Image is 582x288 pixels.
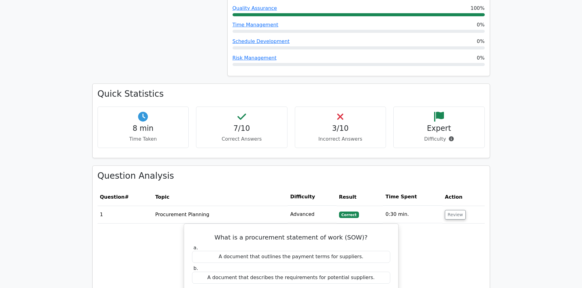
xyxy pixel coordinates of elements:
[300,135,381,143] p: Incorrect Answers
[98,206,153,223] td: 1
[201,135,282,143] p: Correct Answers
[103,135,184,143] p: Time Taken
[477,54,484,62] span: 0%
[300,124,381,133] h4: 3/10
[477,38,484,45] span: 0%
[98,89,485,99] h3: Quick Statistics
[288,188,337,206] th: Difficulty
[337,188,383,206] th: Result
[191,234,391,241] h5: What is a procurement statement of work (SOW)?
[201,124,282,133] h4: 7/10
[288,206,337,223] td: Advanced
[233,5,277,11] a: Quality Assurance
[103,124,184,133] h4: 8 min
[153,188,288,206] th: Topic
[399,135,480,143] p: Difficulty
[471,5,485,12] span: 100%
[399,124,480,133] h4: Expert
[98,171,485,181] h3: Question Analysis
[445,210,466,220] button: Review
[192,272,390,284] div: A document that describes the requirements for potential suppliers.
[442,188,484,206] th: Action
[194,245,198,251] span: a.
[100,194,125,200] span: Question
[233,22,279,28] a: Time Management
[233,55,277,61] a: Risk Management
[383,188,442,206] th: Time Spent
[192,251,390,263] div: A document that outlines the payment terms for suppliers.
[98,188,153,206] th: #
[477,21,484,29] span: 0%
[233,38,290,44] a: Schedule Development
[153,206,288,223] td: Procurement Planning
[383,206,442,223] td: 0:30 min.
[194,265,198,271] span: b.
[339,212,359,218] span: Correct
